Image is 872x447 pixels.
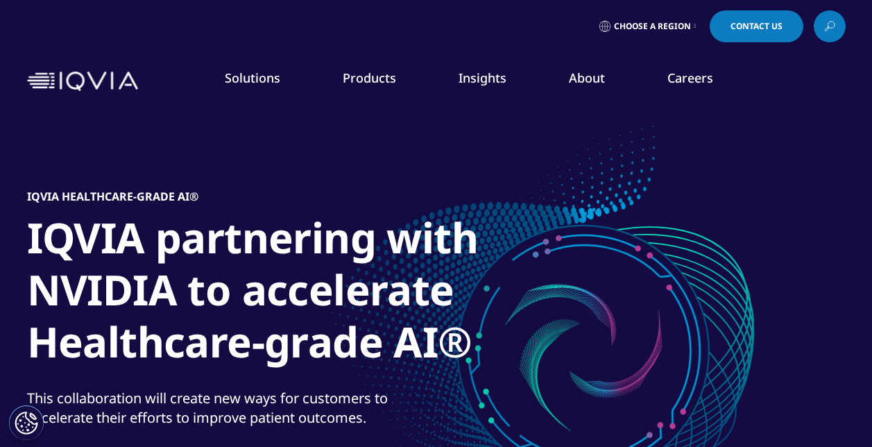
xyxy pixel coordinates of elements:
span: Choose a Region [614,21,691,32]
img: IQVIA Healthcare Information Technology and Pharma Clinical Research Company [27,71,138,92]
a: Insights [459,69,506,86]
h1: IQVIA partnering with NVIDIA to accelerate Healthcare-grade AI® [27,212,547,376]
h5: IQVIA Healthcare-grade AI® [27,189,198,203]
a: Solutions [225,69,280,86]
span: Contact Us [730,22,783,31]
a: Careers [667,69,713,86]
a: About [569,69,605,86]
a: Products [343,69,396,86]
div: This collaboration will create new ways for customers to accelerate their efforts to improve pati... [27,389,433,428]
a: Contact Us [710,10,803,42]
button: Cookies Settings [9,405,44,440]
nav: Primary [144,49,846,114]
